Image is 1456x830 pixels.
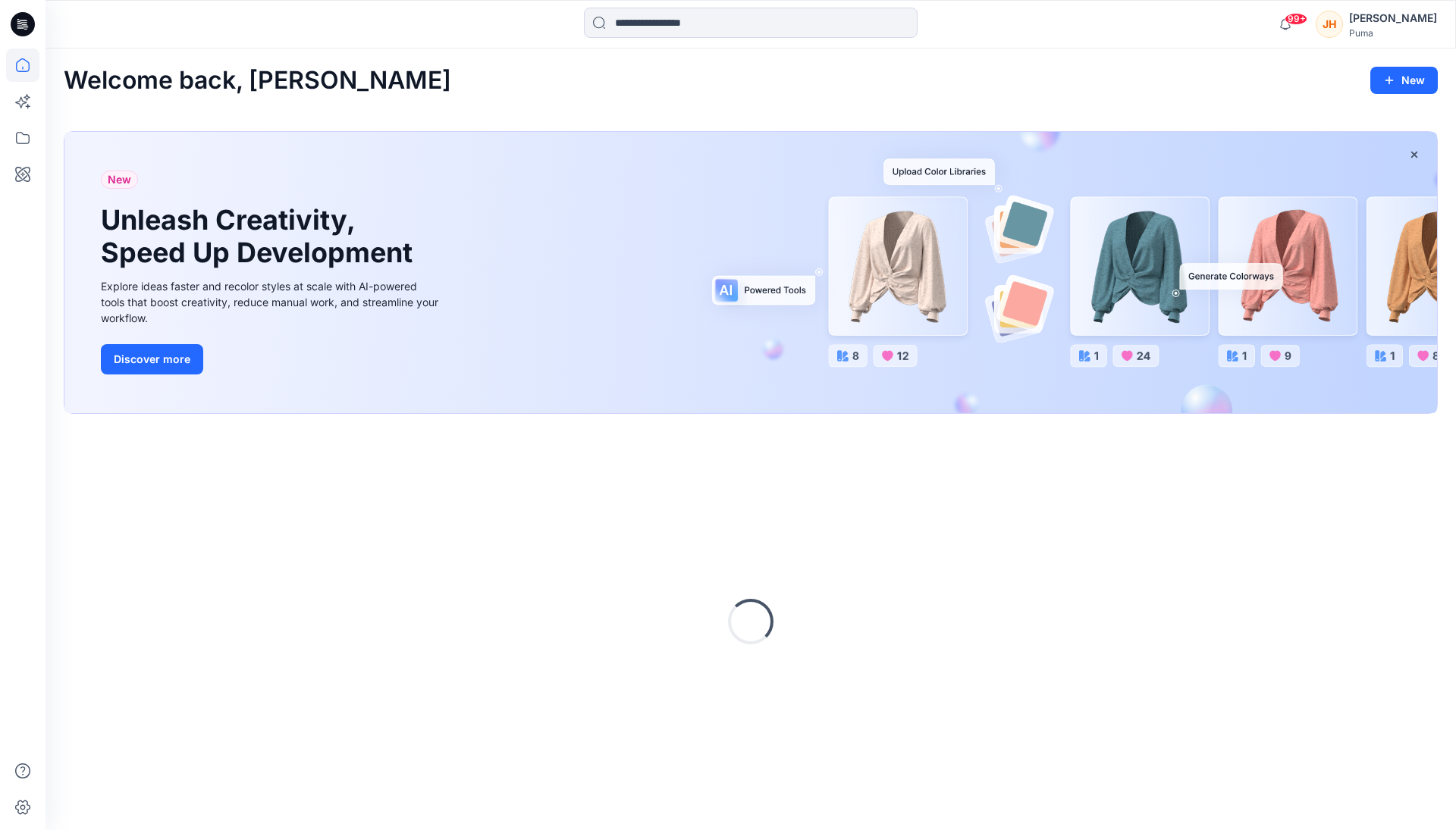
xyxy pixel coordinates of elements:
[101,204,419,269] h1: Unleash Creativity, Speed Up Development
[1285,13,1307,25] span: 99+
[101,278,442,326] div: Explore ideas faster and recolor styles at scale with AI-powered tools that boost creativity, red...
[64,67,451,95] h2: Welcome back, [PERSON_NAME]
[101,344,203,374] button: Discover more
[1316,11,1343,38] div: JH
[101,344,442,374] a: Discover more
[1349,9,1437,27] div: [PERSON_NAME]
[108,171,131,189] span: New
[1349,27,1437,39] div: Puma
[1370,67,1438,94] button: New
